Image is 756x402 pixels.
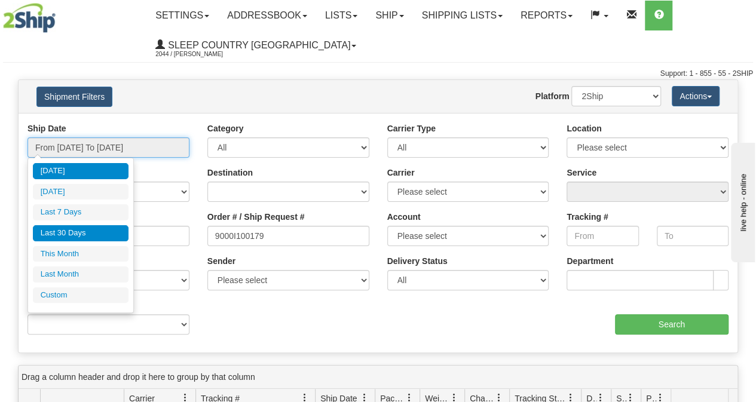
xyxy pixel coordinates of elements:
[33,246,128,262] li: This Month
[413,1,512,30] a: Shipping lists
[512,1,581,30] a: Reports
[729,140,755,262] iframe: chat widget
[387,167,415,179] label: Carrier
[316,1,366,30] a: Lists
[165,40,350,50] span: Sleep Country [GEOGRAPHIC_DATA]
[218,1,316,30] a: Addressbook
[207,122,244,134] label: Category
[567,226,638,246] input: From
[33,266,128,283] li: Last Month
[567,211,608,223] label: Tracking #
[27,122,66,134] label: Ship Date
[146,1,218,30] a: Settings
[3,69,753,79] div: Support: 1 - 855 - 55 - 2SHIP
[33,163,128,179] li: [DATE]
[207,211,305,223] label: Order # / Ship Request #
[387,255,448,267] label: Delivery Status
[207,167,253,179] label: Destination
[155,48,245,60] span: 2044 / [PERSON_NAME]
[207,255,235,267] label: Sender
[615,314,729,335] input: Search
[657,226,729,246] input: To
[567,122,601,134] label: Location
[36,87,112,107] button: Shipment Filters
[33,204,128,220] li: Last 7 Days
[33,184,128,200] li: [DATE]
[9,10,111,19] div: live help - online
[146,30,365,60] a: Sleep Country [GEOGRAPHIC_DATA] 2044 / [PERSON_NAME]
[33,225,128,241] li: Last 30 Days
[19,366,737,389] div: grid grouping header
[33,287,128,303] li: Custom
[567,255,613,267] label: Department
[567,167,596,179] label: Service
[672,86,720,106] button: Actions
[3,3,56,33] img: logo2044.jpg
[387,122,436,134] label: Carrier Type
[535,90,570,102] label: Platform
[366,1,412,30] a: Ship
[387,211,421,223] label: Account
